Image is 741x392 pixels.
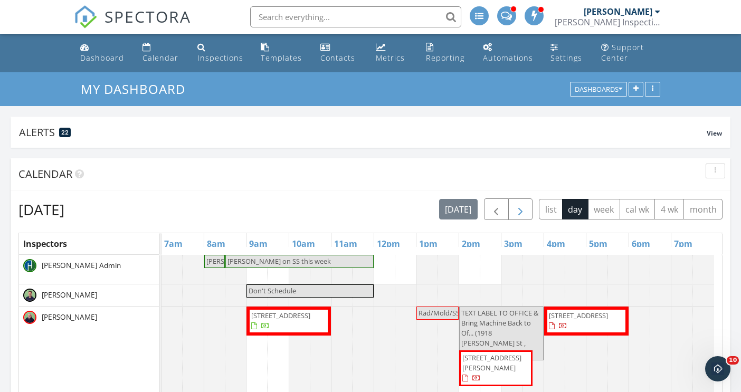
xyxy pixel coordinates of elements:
div: Support Center [601,42,644,63]
a: Metrics [372,38,414,68]
span: [PERSON_NAME] on SS this week [227,256,331,266]
button: cal wk [620,199,655,219]
a: Templates [256,38,308,68]
a: 11am [331,235,360,252]
span: [PERSON_NAME] [206,256,260,266]
a: 4pm [544,235,568,252]
a: 7pm [671,235,695,252]
span: [PERSON_NAME] [40,312,99,322]
a: 12pm [374,235,403,252]
div: Calendar [142,53,178,63]
span: [STREET_ADDRESS] [251,311,310,320]
a: 6pm [629,235,653,252]
a: 5pm [586,235,610,252]
div: Metrics [376,53,405,63]
a: Settings [546,38,588,68]
a: 10am [289,235,318,252]
input: Search everything... [250,6,461,27]
span: Inspectors [23,238,67,250]
span: [PERSON_NAME] Admin [40,260,123,271]
a: Inspections [193,38,248,68]
a: Contacts [316,38,363,68]
img: The Best Home Inspection Software - Spectora [74,5,97,28]
button: Previous day [484,198,509,220]
span: [PERSON_NAME] [40,290,99,300]
div: Dashboards [575,86,622,93]
button: list [539,199,563,219]
a: 1pm [416,235,440,252]
span: [STREET_ADDRESS][PERSON_NAME] [462,353,521,372]
div: Reporting [426,53,464,63]
button: week [588,199,620,219]
div: Inspections [197,53,243,63]
a: 7am [161,235,185,252]
span: View [707,129,722,138]
span: Don't Schedule [249,286,296,295]
span: [STREET_ADDRESS] [549,311,608,320]
button: [DATE] [439,199,478,219]
a: Automations (Advanced) [479,38,538,68]
a: Calendar [138,38,185,68]
div: Contacts [320,53,355,63]
h2: [DATE] [18,199,64,220]
div: [PERSON_NAME] [584,6,652,17]
a: Dashboard [76,38,129,68]
a: 3pm [501,235,525,252]
img: sanford_231020_1051_edited_1.jpg [23,311,36,324]
a: SPECTORA [74,14,191,36]
div: Alerts [19,125,707,139]
button: day [562,199,588,219]
button: Next day [508,198,533,220]
button: Dashboards [570,82,627,97]
a: Reporting [422,38,470,68]
span: 10 [727,356,739,365]
div: Settings [550,53,582,63]
a: My Dashboard [81,80,194,98]
span: SPECTORA [104,5,191,27]
iframe: Intercom live chat [705,356,730,381]
span: Rad/Mold/SS/Water/Asb>> [419,308,503,318]
span: 22 [61,129,69,136]
span: Calendar [18,167,72,181]
img: john_231020_1325_edited.jpg [23,289,36,302]
button: 4 wk [654,199,684,219]
a: 2pm [459,235,483,252]
div: Hargrove Inspection Services, Inc. [555,17,660,27]
div: Templates [261,53,302,63]
div: Dashboard [80,53,124,63]
a: 9am [246,235,270,252]
a: Support Center [597,38,664,68]
span: TEXT LABEL TO OFFICE & Bring Machine Back to Of... (1918 [PERSON_NAME] St , [GEOGRAPHIC_DATA]) [461,308,538,358]
a: 8am [204,235,228,252]
button: month [683,199,723,219]
div: Automations [483,53,533,63]
img: hargroveinspectionsvertical.png [23,259,36,272]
